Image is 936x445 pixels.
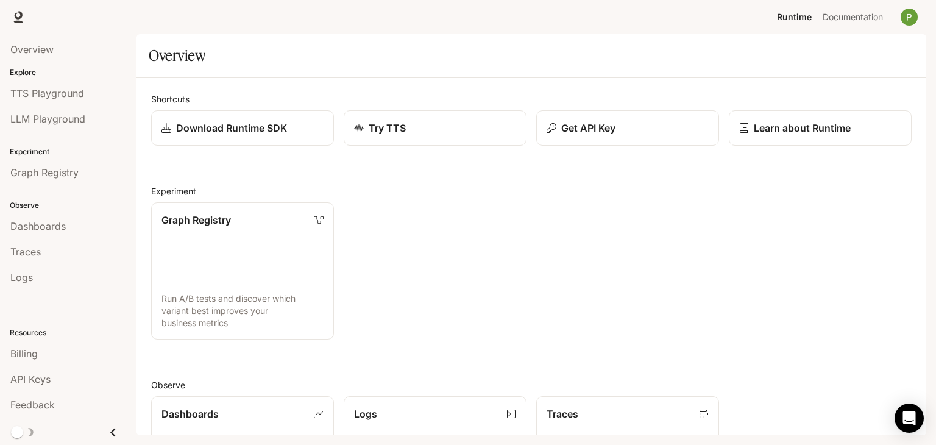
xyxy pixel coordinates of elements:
span: Documentation [823,10,883,25]
h2: Experiment [151,185,912,198]
h1: Overview [149,43,205,68]
h2: Observe [151,379,912,391]
div: Open Intercom Messenger [895,404,924,433]
a: Graph RegistryRun A/B tests and discover which variant best improves your business metrics [151,202,334,340]
p: Try TTS [369,121,406,135]
img: User avatar [901,9,918,26]
a: Download Runtime SDK [151,110,334,146]
p: Get API Key [561,121,615,135]
a: Documentation [818,5,892,29]
p: Traces [547,407,578,421]
a: Learn about Runtime [729,110,912,146]
p: Run A/B tests and discover which variant best improves your business metrics [161,293,324,329]
p: Learn about Runtime [754,121,851,135]
p: Dashboards [161,407,219,421]
p: Logs [354,407,377,421]
a: Runtime [772,5,817,29]
a: Try TTS [344,110,526,146]
span: Runtime [777,10,812,25]
h2: Shortcuts [151,93,912,105]
button: User avatar [897,5,921,29]
button: Get API Key [536,110,719,146]
p: Graph Registry [161,213,231,227]
p: Download Runtime SDK [176,121,287,135]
